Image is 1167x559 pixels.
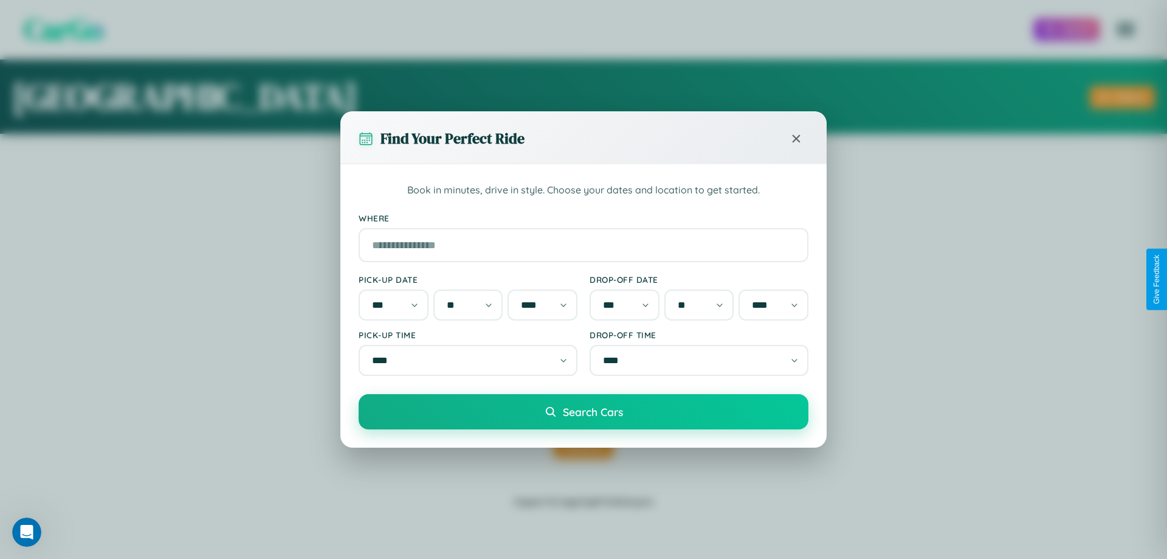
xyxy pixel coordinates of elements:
[359,213,808,223] label: Where
[359,182,808,198] p: Book in minutes, drive in style. Choose your dates and location to get started.
[563,405,623,418] span: Search Cars
[590,274,808,285] label: Drop-off Date
[359,274,577,285] label: Pick-up Date
[380,128,525,148] h3: Find Your Perfect Ride
[590,330,808,340] label: Drop-off Time
[359,394,808,429] button: Search Cars
[359,330,577,340] label: Pick-up Time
